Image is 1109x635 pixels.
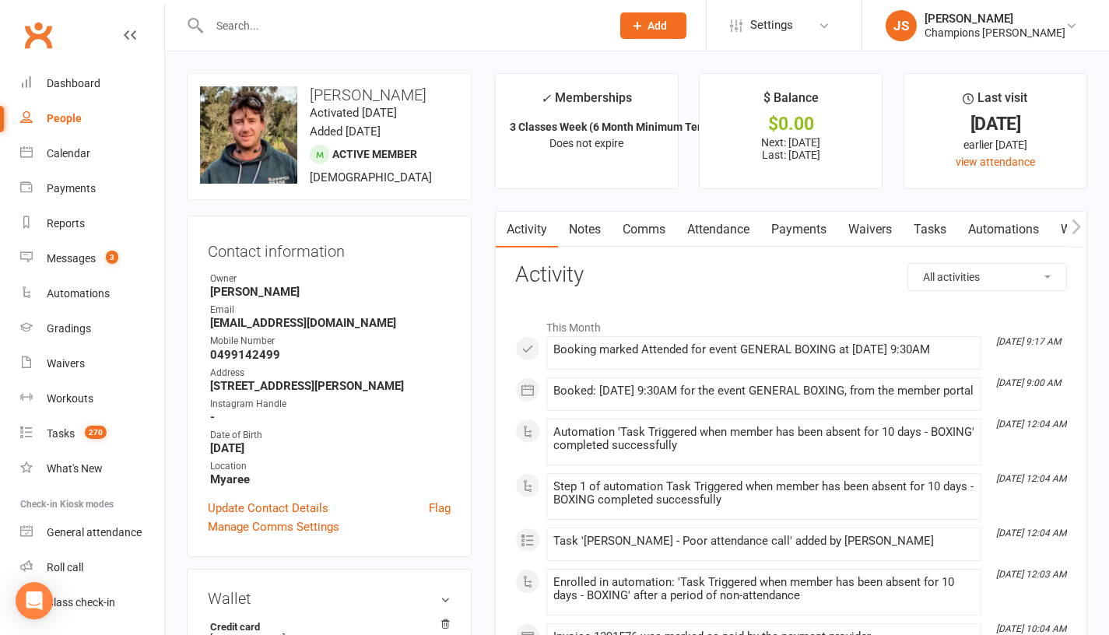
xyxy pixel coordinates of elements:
i: [DATE] 12:03 AM [996,569,1066,580]
div: Payments [47,182,96,195]
strong: [EMAIL_ADDRESS][DOMAIN_NAME] [210,316,451,330]
a: Automations [957,212,1050,247]
time: Activated [DATE] [310,106,397,120]
span: Settings [750,8,793,43]
a: Workouts [20,381,164,416]
i: [DATE] 12:04 AM [996,419,1066,430]
a: Payments [760,212,837,247]
a: Dashboard [20,66,164,101]
span: Does not expire [549,137,623,149]
a: Attendance [676,212,760,247]
a: Comms [612,212,676,247]
i: [DATE] 10:04 AM [996,623,1066,634]
a: Activity [496,212,558,247]
div: Enrolled in automation: 'Task Triggered when member has been absent for 10 days - BOXING' after a... [553,576,974,602]
strong: 0499142499 [210,348,451,362]
strong: [PERSON_NAME] [210,285,451,299]
a: Update Contact Details [208,499,328,517]
li: This Month [515,311,1067,336]
div: Waivers [47,357,85,370]
div: Automations [47,287,110,300]
a: Waivers [837,212,903,247]
strong: Myaree [210,472,451,486]
div: General attendance [47,526,142,539]
input: Search... [205,15,600,37]
p: Next: [DATE] Last: [DATE] [714,136,868,161]
a: Gradings [20,311,164,346]
a: People [20,101,164,136]
i: ✓ [541,91,551,106]
button: Add [620,12,686,39]
div: Booking marked Attended for event GENERAL BOXING at [DATE] 9:30AM [553,343,974,356]
div: Messages [47,252,96,265]
a: Automations [20,276,164,311]
a: view attendance [956,156,1035,168]
a: Waivers [20,346,164,381]
a: Notes [558,212,612,247]
div: Address [210,366,451,381]
a: Manage Comms Settings [208,517,339,536]
div: Class check-in [47,596,115,609]
a: Calendar [20,136,164,171]
div: [DATE] [918,116,1072,132]
h3: Activity [515,263,1067,287]
div: Gradings [47,322,91,335]
a: Messages 3 [20,241,164,276]
span: Add [648,19,667,32]
div: Open Intercom Messenger [16,582,53,619]
div: $ Balance [763,88,819,116]
strong: Credit card [210,621,443,633]
div: Calendar [47,147,90,160]
a: General attendance kiosk mode [20,515,164,550]
div: Automation 'Task Triggered when member has been absent for 10 days - BOXING' completed successfully [553,426,974,452]
div: Date of Birth [210,428,451,443]
div: Mobile Number [210,334,451,349]
a: Reports [20,206,164,241]
div: JS [886,10,917,41]
div: Tasks [47,427,75,440]
h3: Contact information [208,237,451,260]
div: Dashboard [47,77,100,89]
div: earlier [DATE] [918,136,1072,153]
time: Added [DATE] [310,125,381,139]
i: [DATE] 9:00 AM [996,377,1061,388]
i: [DATE] 12:04 AM [996,473,1066,484]
a: Flag [429,499,451,517]
span: 270 [85,426,107,439]
div: People [47,112,82,125]
div: [PERSON_NAME] [925,12,1065,26]
div: Location [210,459,451,474]
strong: - [210,410,451,424]
strong: [STREET_ADDRESS][PERSON_NAME] [210,379,451,393]
a: Tasks 270 [20,416,164,451]
div: Roll call [47,561,83,574]
div: Instagram Handle [210,397,451,412]
div: Booked: [DATE] 9:30AM for the event GENERAL BOXING, from the member portal [553,384,974,398]
div: Reports [47,217,85,230]
i: [DATE] 12:04 AM [996,528,1066,539]
a: What's New [20,451,164,486]
h3: Wallet [208,590,451,607]
a: Roll call [20,550,164,585]
div: Task '[PERSON_NAME] - Poor attendance call' added by [PERSON_NAME] [553,535,974,548]
span: Active member [332,148,417,160]
img: image1738660360.png [200,86,297,184]
div: What's New [47,462,103,475]
strong: [DATE] [210,441,451,455]
i: [DATE] 9:17 AM [996,336,1061,347]
span: [DEMOGRAPHIC_DATA] [310,170,432,184]
a: Class kiosk mode [20,585,164,620]
strong: 3 Classes Week (6 Month Minimum Term) [510,121,714,133]
div: $0.00 [714,116,868,132]
a: Tasks [903,212,957,247]
a: Payments [20,171,164,206]
a: Clubworx [19,16,58,54]
span: 3 [106,251,118,264]
div: Memberships [541,88,632,117]
div: Email [210,303,451,317]
div: Owner [210,272,451,286]
div: Last visit [963,88,1027,116]
div: Champions [PERSON_NAME] [925,26,1065,40]
div: Workouts [47,392,93,405]
h3: [PERSON_NAME] [200,86,458,103]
